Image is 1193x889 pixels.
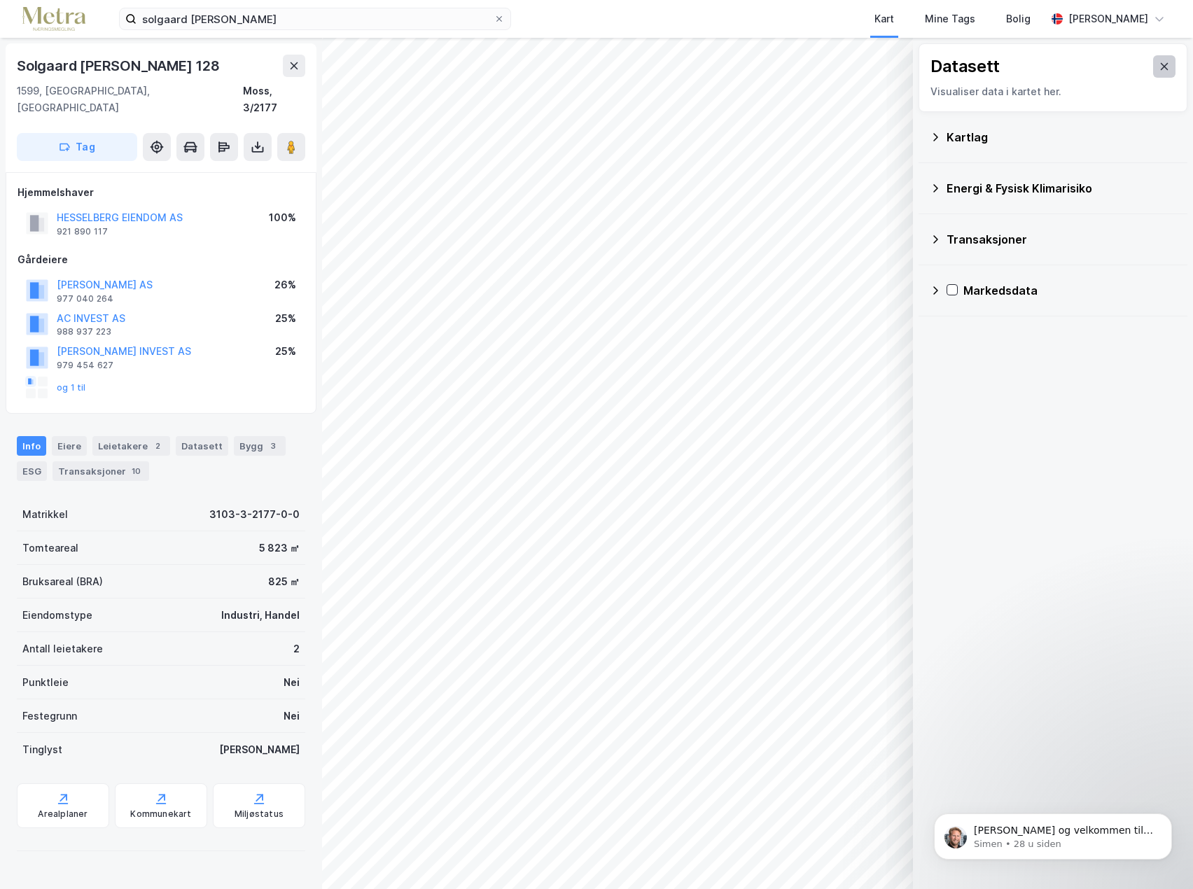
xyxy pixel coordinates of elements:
div: Kart [874,10,894,27]
div: Solgaard [PERSON_NAME] 128 [17,55,223,77]
button: Tag [17,133,137,161]
div: 2 [293,640,300,657]
div: Transaksjoner [53,461,149,481]
iframe: Intercom notifications melding [913,784,1193,882]
div: 977 040 264 [57,293,113,304]
div: Punktleie [22,674,69,691]
div: Datasett [176,436,228,456]
div: [PERSON_NAME] [1068,10,1148,27]
div: Transaksjoner [947,231,1176,248]
div: Industri, Handel [221,607,300,624]
div: Nei [284,674,300,691]
div: Kommunekart [130,808,191,820]
div: Bolig [1006,10,1031,27]
div: Datasett [930,55,1000,78]
div: ESG [17,461,47,481]
div: 10 [129,464,144,478]
div: 988 937 223 [57,326,111,337]
div: 3 [266,439,280,453]
div: 921 890 117 [57,226,108,237]
div: Nei [284,708,300,724]
div: Festegrunn [22,708,77,724]
div: 25% [275,310,296,327]
div: 1599, [GEOGRAPHIC_DATA], [GEOGRAPHIC_DATA] [17,83,243,116]
div: Eiendomstype [22,607,92,624]
div: Eiere [52,436,87,456]
div: 2 [151,439,165,453]
div: 26% [274,276,296,293]
input: Søk på adresse, matrikkel, gårdeiere, leietakere eller personer [137,8,494,29]
div: Visualiser data i kartet her. [930,83,1175,100]
div: Miljøstatus [235,808,284,820]
div: Bygg [234,436,286,456]
div: Bruksareal (BRA) [22,573,103,590]
div: 5 823 ㎡ [259,540,300,556]
div: Energi & Fysisk Klimarisiko [947,180,1176,197]
div: Arealplaner [38,808,88,820]
div: 3103-3-2177-0-0 [209,506,300,523]
div: Antall leietakere [22,640,103,657]
div: 100% [269,209,296,226]
div: 979 454 627 [57,360,113,371]
div: Mine Tags [925,10,975,27]
div: Matrikkel [22,506,68,523]
div: Hjemmelshaver [18,184,305,201]
div: Kartlag [947,129,1176,146]
div: Leietakere [92,436,170,456]
div: 25% [275,343,296,360]
div: Info [17,436,46,456]
div: Tomteareal [22,540,78,556]
img: metra-logo.256734c3b2bbffee19d4.png [22,7,85,31]
div: Markedsdata [963,282,1176,299]
div: Moss, 3/2177 [243,83,305,116]
div: Tinglyst [22,741,62,758]
div: 825 ㎡ [268,573,300,590]
div: [PERSON_NAME] [219,741,300,758]
div: Gårdeiere [18,251,305,268]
